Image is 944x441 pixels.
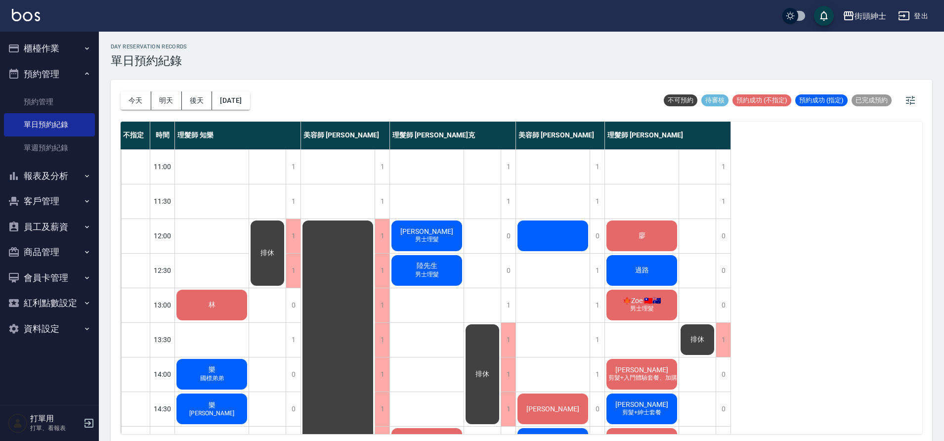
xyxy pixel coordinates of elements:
div: 0 [590,392,604,426]
div: 1 [590,323,604,357]
button: 街頭紳士 [839,6,890,26]
div: 時間 [150,122,175,149]
span: 男士理髮 [628,305,656,313]
span: 剪髮+紳士套餐 [620,408,663,417]
div: 0 [286,392,300,426]
button: 明天 [151,91,182,110]
div: 1 [590,254,604,288]
div: 0 [716,392,730,426]
button: 櫃檯作業 [4,36,95,61]
div: 12:30 [150,253,175,288]
span: 陸先生 [415,262,439,270]
div: 1 [501,323,515,357]
div: 1 [286,219,300,253]
div: 1 [590,150,604,184]
div: 1 [716,150,730,184]
div: 1 [716,184,730,219]
div: 1 [375,288,389,322]
div: 13:30 [150,322,175,357]
span: 樂 [207,365,217,374]
span: 排休 [473,370,491,379]
span: 男士理髮 [413,235,441,244]
div: 理髮師 [PERSON_NAME] [605,122,731,149]
div: 1 [286,150,300,184]
div: 1 [375,219,389,253]
span: 不可預約 [664,96,697,105]
div: 0 [501,254,515,288]
button: 資料設定 [4,316,95,342]
span: [PERSON_NAME] [613,400,670,408]
span: 排休 [258,249,276,258]
div: 1 [286,254,300,288]
div: 0 [716,357,730,392]
span: 樂 [207,401,217,410]
div: 11:00 [150,149,175,184]
div: 11:30 [150,184,175,219]
div: 1 [501,392,515,426]
span: 廖 [637,231,647,240]
a: 單週預約紀錄 [4,136,95,159]
button: 員工及薪資 [4,214,95,240]
div: 0 [716,288,730,322]
div: 美容師 [PERSON_NAME] [301,122,390,149]
span: 預約成功 (指定) [795,96,848,105]
div: 1 [590,184,604,219]
div: 12:00 [150,219,175,253]
div: 1 [716,323,730,357]
button: 預約管理 [4,61,95,87]
button: 紅利點數設定 [4,290,95,316]
a: 預約管理 [4,90,95,113]
div: 1 [375,392,389,426]
span: 待審核 [701,96,729,105]
button: [DATE] [212,91,250,110]
div: 理髮師 [PERSON_NAME]克 [390,122,516,149]
div: 1 [501,184,515,219]
div: 1 [375,254,389,288]
span: 男士理髮 [413,270,441,279]
span: 預約成功 (不指定) [732,96,791,105]
button: save [814,6,834,26]
div: 0 [286,357,300,392]
div: 1 [286,323,300,357]
button: 客戶管理 [4,188,95,214]
h5: 打單用 [30,414,81,424]
button: 報表及分析 [4,163,95,189]
div: 理髮師 知樂 [175,122,301,149]
h3: 單日預約紀錄 [111,54,187,68]
span: 剪髮+入門體驗套餐、加購修容修眉 [603,374,700,382]
span: [PERSON_NAME] [613,366,670,374]
div: 1 [501,357,515,392]
div: 美容師 [PERSON_NAME] [516,122,605,149]
button: 後天 [182,91,213,110]
span: 已完成預約 [852,96,892,105]
div: 1 [501,288,515,322]
span: 林 [207,301,217,309]
span: [PERSON_NAME] [524,405,581,413]
span: [PERSON_NAME] [398,227,455,235]
div: 街頭紳士 [855,10,886,22]
button: 今天 [121,91,151,110]
div: 1 [375,150,389,184]
span: 過路 [633,266,651,275]
div: 1 [286,184,300,219]
span: 🍁Zoe 🇹🇼🇦🇺 [621,297,663,305]
img: Person [8,413,28,433]
div: 不指定 [121,122,150,149]
span: 國標弟弟 [198,374,226,383]
a: 單日預約紀錄 [4,113,95,136]
button: 商品管理 [4,239,95,265]
div: 1 [375,357,389,392]
div: 0 [716,219,730,253]
div: 1 [590,357,604,392]
div: 1 [375,323,389,357]
img: Logo [12,9,40,21]
div: 0 [716,254,730,288]
button: 登出 [894,7,932,25]
div: 14:00 [150,357,175,392]
div: 1 [375,184,389,219]
div: 1 [590,288,604,322]
p: 打單、看報表 [30,424,81,433]
h2: day Reservation records [111,44,187,50]
span: [PERSON_NAME] [187,410,236,417]
span: 排休 [688,335,706,344]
